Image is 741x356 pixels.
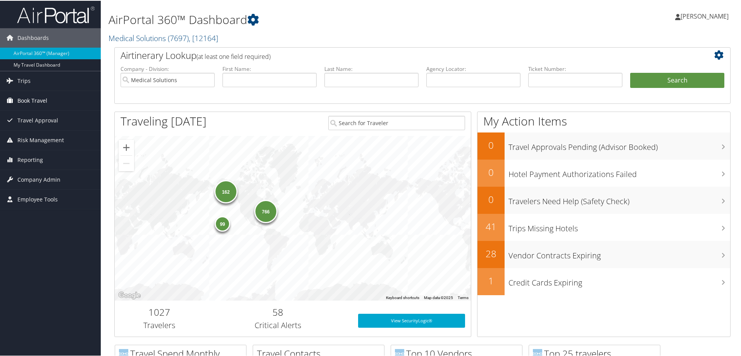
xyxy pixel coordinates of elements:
img: Google [117,290,142,300]
span: Book Travel [17,90,47,110]
span: Company Admin [17,169,60,189]
a: Terms (opens in new tab) [458,295,469,299]
a: [PERSON_NAME] [675,4,736,27]
img: airportal-logo.png [17,5,95,23]
label: Last Name: [324,64,419,72]
div: 162 [214,179,237,203]
label: Ticket Number: [528,64,622,72]
span: Trips [17,71,31,90]
a: 41Trips Missing Hotels [477,213,730,240]
h2: 0 [477,165,505,178]
h3: Travelers Need Help (Safety Check) [508,191,730,206]
h1: AirPortal 360™ Dashboard [109,11,527,27]
h2: 1 [477,273,505,287]
label: Agency Locator: [426,64,520,72]
a: Medical Solutions [109,32,218,43]
h3: Travelers [121,319,198,330]
span: Employee Tools [17,189,58,208]
h2: 0 [477,138,505,151]
a: 28Vendor Contracts Expiring [477,240,730,267]
button: Zoom in [119,139,134,155]
span: (at least one field required) [196,52,271,60]
h2: 58 [210,305,346,318]
h2: Airtinerary Lookup [121,48,673,61]
h3: Vendor Contracts Expiring [508,246,730,260]
span: Risk Management [17,130,64,149]
span: Reporting [17,150,43,169]
h3: Credit Cards Expiring [508,273,730,287]
span: [PERSON_NAME] [681,11,729,20]
h2: 41 [477,219,505,232]
button: Zoom out [119,155,134,170]
button: Keyboard shortcuts [386,294,419,300]
a: 1Credit Cards Expiring [477,267,730,294]
span: Travel Approval [17,110,58,129]
h3: Trips Missing Hotels [508,218,730,233]
h3: Travel Approvals Pending (Advisor Booked) [508,137,730,152]
h2: 1027 [121,305,198,318]
h3: Critical Alerts [210,319,346,330]
h2: 0 [477,192,505,205]
a: 0Hotel Payment Authorizations Failed [477,159,730,186]
h2: 28 [477,246,505,260]
h3: Hotel Payment Authorizations Failed [508,164,730,179]
h1: Traveling [DATE] [121,112,207,129]
label: First Name: [222,64,317,72]
a: View SecurityLogic® [358,313,465,327]
a: 0Travelers Need Help (Safety Check) [477,186,730,213]
label: Company - Division: [121,64,215,72]
div: 99 [215,215,230,230]
a: 0Travel Approvals Pending (Advisor Booked) [477,132,730,159]
span: , [ 12164 ] [189,32,218,43]
span: Dashboards [17,28,49,47]
a: Open this area in Google Maps (opens a new window) [117,290,142,300]
h1: My Action Items [477,112,730,129]
span: ( 7697 ) [168,32,189,43]
div: 766 [254,199,277,222]
span: Map data ©2025 [424,295,453,299]
input: Search for Traveler [328,115,465,129]
button: Search [630,72,724,88]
